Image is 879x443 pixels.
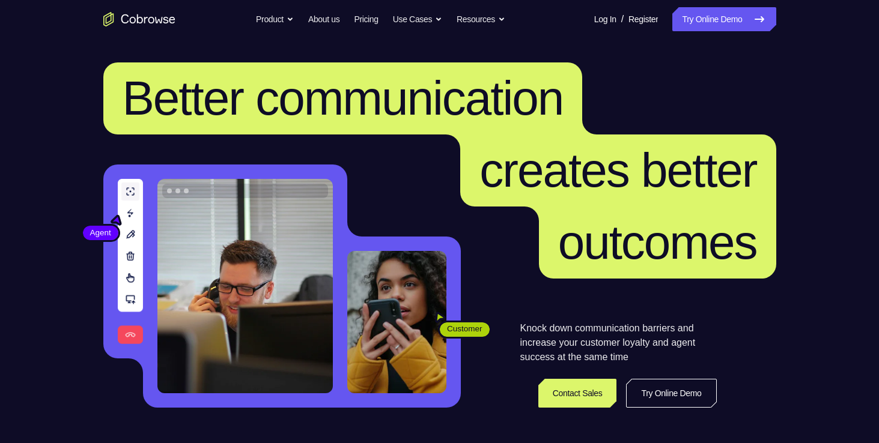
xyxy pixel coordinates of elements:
span: creates better [479,143,756,197]
a: Pricing [354,7,378,31]
button: Use Cases [393,7,442,31]
span: Better communication [123,71,564,125]
button: Resources [457,7,505,31]
button: Product [256,7,294,31]
span: / [621,12,624,26]
a: Register [628,7,658,31]
p: Knock down communication barriers and increase your customer loyalty and agent success at the sam... [520,321,717,364]
a: Try Online Demo [672,7,776,31]
a: Contact Sales [538,379,617,408]
a: Log In [594,7,616,31]
span: outcomes [558,215,757,269]
a: About us [308,7,339,31]
img: A customer holding their phone [347,251,446,393]
a: Go to the home page [103,12,175,26]
img: A customer support agent talking on the phone [157,179,333,393]
a: Try Online Demo [626,379,716,408]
